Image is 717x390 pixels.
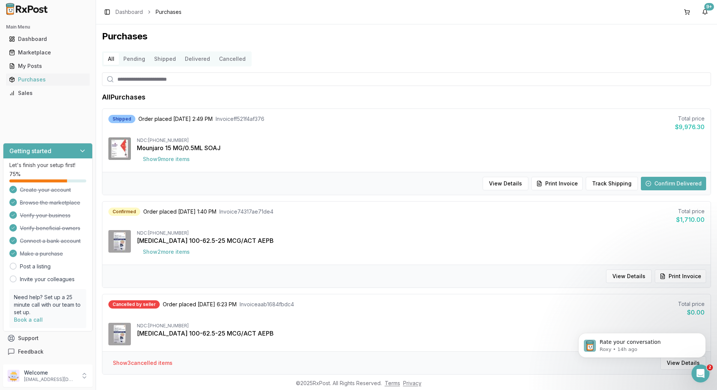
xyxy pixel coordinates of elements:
button: Show3cancelled items [107,356,178,370]
button: My Posts [3,60,93,72]
img: Trelegy Ellipta 100-62.5-25 MCG/ACT AEPB [108,323,131,345]
button: Sales [3,87,93,99]
a: My Posts [6,59,90,73]
span: Make a purchase [20,250,63,257]
span: 75 % [9,170,21,178]
div: $0.00 [678,308,705,317]
div: [MEDICAL_DATA] 100-62.5-25 MCG/ACT AEPB [137,329,705,338]
button: Cancelled [214,53,250,65]
div: Confirmed [108,208,140,216]
span: Create your account [20,186,71,194]
div: NDC: [PHONE_NUMBER] [137,323,705,329]
h2: Main Menu [6,24,90,30]
span: Connect a bank account [20,237,81,245]
a: Privacy [403,380,421,386]
button: Marketplace [3,47,93,59]
span: Verify your business [20,212,70,219]
span: Purchases [156,8,181,16]
button: 9+ [699,6,711,18]
iframe: Intercom notifications message [567,317,717,370]
button: Show2more items [137,245,196,259]
button: Purchases [3,74,93,86]
p: Need help? Set up a 25 minute call with our team to set up. [14,294,82,316]
button: Confirm Delivered [641,177,706,190]
img: Trelegy Ellipta 100-62.5-25 MCG/ACT AEPB [108,230,131,253]
span: Verify beneficial owners [20,224,80,232]
span: Order placed [DATE] 1:40 PM [143,208,216,215]
p: Let's finish your setup first! [9,161,86,169]
nav: breadcrumb [115,8,181,16]
div: Purchases [9,76,87,83]
a: Marketplace [6,46,90,59]
span: Invoice aab1684fbdc4 [240,301,294,308]
span: Invoice 74317ae71de4 [219,208,273,215]
div: My Posts [9,62,87,70]
button: Track Shipping [586,177,638,190]
div: Shipped [108,115,135,123]
span: Browse the marketplace [20,199,80,206]
span: Order placed [DATE] 6:23 PM [163,301,237,308]
p: [EMAIL_ADDRESS][DOMAIN_NAME] [24,376,76,382]
div: Marketplace [9,49,87,56]
a: Terms [385,380,400,386]
span: Order placed [DATE] 2:49 PM [138,115,213,123]
button: Support [3,331,93,345]
div: NDC: [PHONE_NUMBER] [137,137,705,143]
button: Delivered [180,53,214,65]
a: Dashboard [115,8,143,16]
h3: Getting started [9,146,51,155]
span: Feedback [18,348,43,355]
div: 9+ [704,3,714,11]
div: Total price [678,300,705,308]
button: View Details [606,270,652,283]
button: Dashboard [3,33,93,45]
span: 2 [707,364,713,370]
h1: Purchases [102,30,711,42]
button: Show9more items [137,152,196,166]
a: Dashboard [6,32,90,46]
a: Sales [6,86,90,100]
button: All [103,53,119,65]
button: View Details [483,177,528,190]
div: Mounjaro 15 MG/0.5ML SOAJ [137,143,705,152]
button: Pending [119,53,150,65]
p: Welcome [24,369,76,376]
img: RxPost Logo [3,3,51,15]
button: Print Invoice [655,270,706,283]
iframe: Intercom live chat [691,364,709,382]
button: Shipped [150,53,180,65]
div: [MEDICAL_DATA] 100-62.5-25 MCG/ACT AEPB [137,236,705,245]
img: User avatar [7,370,19,382]
div: NDC: [PHONE_NUMBER] [137,230,705,236]
a: Post a listing [20,263,51,270]
h1: All Purchases [102,92,145,102]
button: Feedback [3,345,93,358]
div: Sales [9,89,87,97]
div: $1,710.00 [676,215,705,224]
img: Mounjaro 15 MG/0.5ML SOAJ [108,137,131,160]
div: $9,976.30 [675,122,705,131]
div: Total price [676,208,705,215]
button: Print Invoice [531,177,583,190]
a: Book a call [14,316,43,323]
a: Purchases [6,73,90,86]
div: Dashboard [9,35,87,43]
span: Invoice ff521f4af376 [216,115,264,123]
a: Invite your colleagues [20,276,75,283]
div: Total price [675,115,705,122]
div: Cancelled by seller [108,300,160,309]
